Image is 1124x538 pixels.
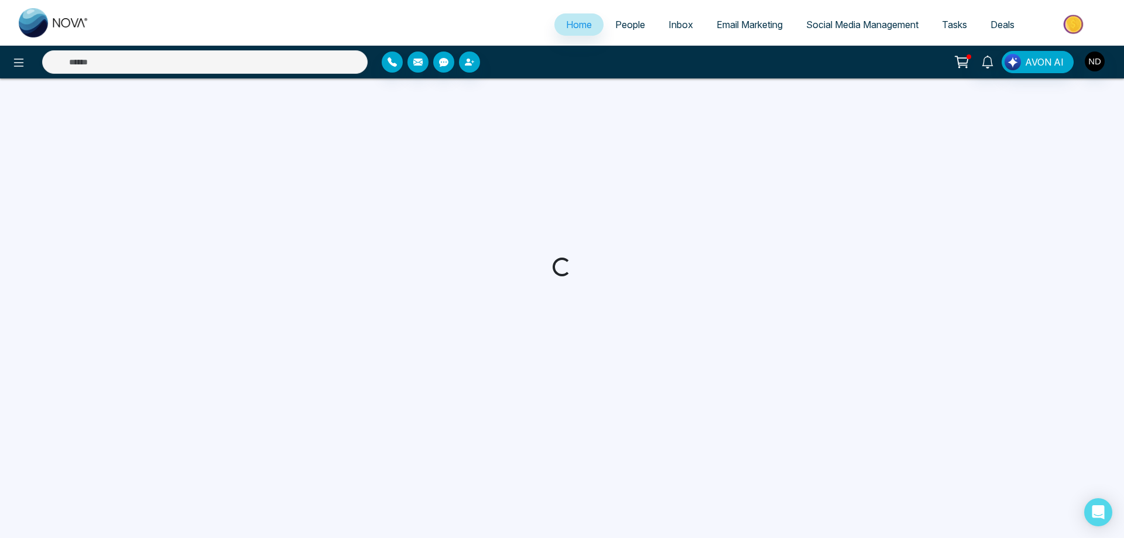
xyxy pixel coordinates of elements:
a: Email Marketing [705,13,794,36]
span: Social Media Management [806,19,919,30]
span: People [615,19,645,30]
a: Deals [979,13,1026,36]
img: Market-place.gif [1032,11,1117,37]
img: Nova CRM Logo [19,8,89,37]
span: AVON AI [1025,55,1064,69]
img: Lead Flow [1005,54,1021,70]
a: Tasks [930,13,979,36]
span: Tasks [942,19,967,30]
div: Open Intercom Messenger [1084,498,1112,526]
span: Deals [991,19,1015,30]
a: Inbox [657,13,705,36]
span: Inbox [669,19,693,30]
a: Social Media Management [794,13,930,36]
span: Home [566,19,592,30]
span: Email Marketing [717,19,783,30]
img: User Avatar [1085,52,1105,71]
a: Home [554,13,604,36]
button: AVON AI [1002,51,1074,73]
a: People [604,13,657,36]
